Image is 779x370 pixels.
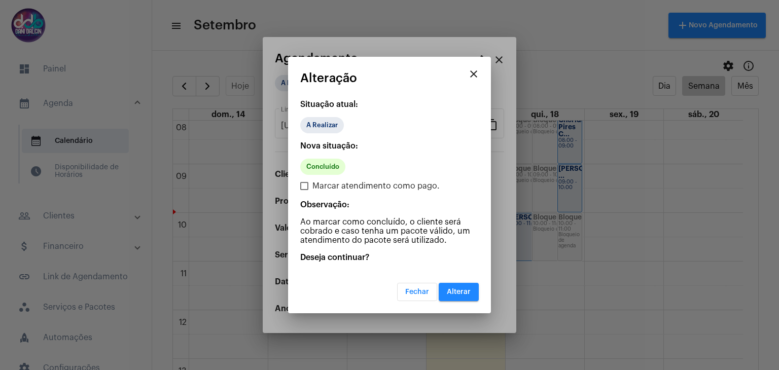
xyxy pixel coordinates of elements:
span: Fechar [405,288,429,295]
p: Ao marcar como concluído, o cliente será cobrado e caso tenha um pacote válido, um atendimento do... [300,217,479,245]
button: Alterar [439,283,479,301]
span: Marcar atendimento como pago. [312,180,440,192]
p: Situação atual: [300,100,479,109]
button: Fechar [397,283,437,301]
p: Nova situação: [300,141,479,151]
mat-chip: A Realizar [300,117,344,133]
p: Observação: [300,200,479,209]
mat-icon: close [468,68,480,80]
p: Deseja continuar? [300,253,479,262]
span: Alteração [300,71,357,85]
mat-chip: Concluído [300,159,345,175]
span: Alterar [447,288,471,295]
